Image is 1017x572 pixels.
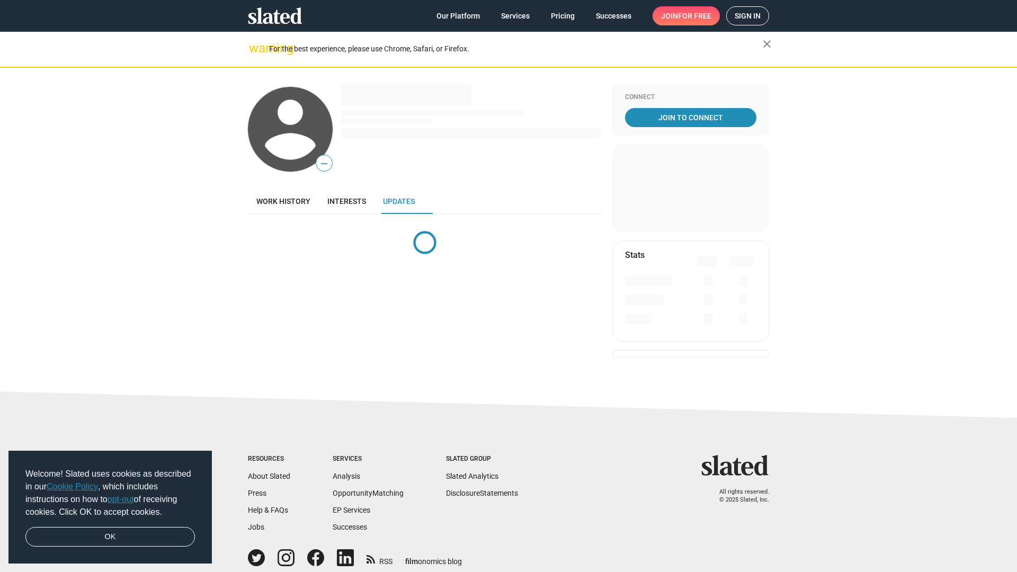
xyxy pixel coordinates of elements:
a: About Slated [248,472,290,480]
span: film [405,557,418,566]
span: Pricing [551,6,575,25]
a: Press [248,489,266,497]
div: For the best experience, please use Chrome, Safari, or Firefox. [269,42,763,56]
a: DisclosureStatements [446,489,518,497]
span: Our Platform [436,6,480,25]
mat-icon: close [761,38,773,50]
a: Sign in [726,6,769,25]
a: Interests [319,189,374,214]
a: Joinfor free [653,6,720,25]
div: Services [333,455,404,463]
span: — [316,157,332,171]
span: Updates [383,197,415,205]
a: RSS [367,550,392,567]
a: Help & FAQs [248,506,288,514]
a: dismiss cookie message [25,527,195,547]
span: Successes [596,6,631,25]
a: Services [493,6,538,25]
a: Analysis [333,472,360,480]
a: EP Services [333,506,370,514]
span: Work history [256,197,310,205]
a: Jobs [248,523,264,531]
p: All rights reserved. © 2025 Slated, Inc. [708,488,769,504]
div: Connect [625,93,756,102]
div: cookieconsent [8,451,212,564]
a: Updates [374,189,423,214]
span: Join [661,6,711,25]
a: Successes [587,6,640,25]
span: Services [501,6,530,25]
a: Work history [248,189,319,214]
span: Welcome! Slated uses cookies as described in our , which includes instructions on how to of recei... [25,468,195,519]
mat-card-title: Stats [625,249,645,261]
a: OpportunityMatching [333,489,404,497]
a: Successes [333,523,367,531]
span: Interests [327,197,366,205]
a: Our Platform [428,6,488,25]
span: Sign in [735,7,761,25]
a: opt-out [108,495,134,504]
a: Pricing [542,6,583,25]
a: Join To Connect [625,108,756,127]
div: Resources [248,455,290,463]
a: Slated Analytics [446,472,498,480]
mat-icon: warning [249,42,262,55]
a: filmonomics blog [405,548,462,567]
span: for free [678,6,711,25]
a: Cookie Policy [47,482,98,491]
span: Join To Connect [627,108,754,127]
div: Slated Group [446,455,518,463]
